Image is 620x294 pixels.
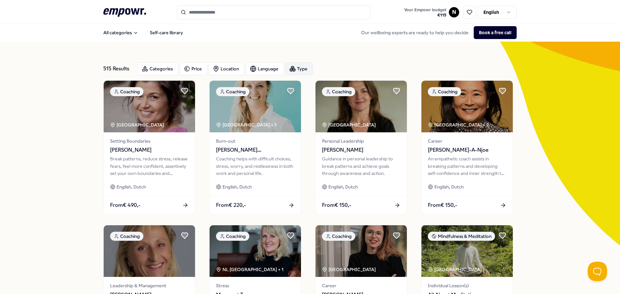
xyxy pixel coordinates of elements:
iframe: Help Scout Beacon - Open [588,262,607,281]
span: [PERSON_NAME] [322,146,400,154]
div: Coaching [216,232,249,241]
img: package image [104,225,195,277]
div: NL [GEOGRAPHIC_DATA] + 1 [216,266,284,273]
div: [GEOGRAPHIC_DATA] [322,266,377,273]
a: Self-care library [145,26,188,39]
button: Type [285,62,313,75]
span: From € 220,- [216,201,246,209]
div: Coaching [216,87,249,96]
span: English, Dutch [222,183,252,190]
div: [GEOGRAPHIC_DATA] + 1 [216,121,276,128]
a: package imageCoaching[GEOGRAPHIC_DATA] Personal Leadership[PERSON_NAME]Guidance in personal leade... [315,80,407,215]
button: Price [180,62,207,75]
span: € 115 [404,13,446,18]
span: English, Dutch [434,183,464,190]
span: Career [322,282,400,289]
button: Book a free call [474,26,517,39]
img: package image [210,225,301,277]
button: Language [246,62,284,75]
img: package image [421,225,513,277]
div: [GEOGRAPHIC_DATA] [428,266,483,273]
a: Your Empowr budget€115 [401,5,449,19]
a: package imageCoaching[GEOGRAPHIC_DATA] Setting Boundaries[PERSON_NAME]Break patterns, reduce stre... [103,80,195,215]
img: package image [421,81,513,132]
span: [PERSON_NAME]-A-Njoe [428,146,506,154]
div: Our wellbeing experts are ready to help you decide [356,26,517,39]
div: Coaching [428,87,461,96]
button: Your Empowr budget€115 [403,6,448,19]
img: package image [315,225,407,277]
span: Leadership & Management [110,282,189,289]
a: package imageCoaching[GEOGRAPHIC_DATA] + 1Burn-out[PERSON_NAME][GEOGRAPHIC_DATA]Coaching helps wi... [209,80,301,215]
div: [GEOGRAPHIC_DATA] [322,121,377,128]
div: Guidance in personal leadership to break patterns and achieve goals through awareness and action. [322,155,400,177]
button: Categories [138,62,178,75]
span: From € 490,- [110,201,140,209]
img: package image [210,81,301,132]
div: An empathetic coach assists in breaking patterns and developing self-confidence and inner strengt... [428,155,506,177]
span: English, Dutch [117,183,146,190]
div: Coaching [110,87,143,96]
span: Personal Leadership [322,137,400,145]
img: package image [315,81,407,132]
button: Location [209,62,244,75]
div: [GEOGRAPHIC_DATA] + 2 [428,121,489,128]
div: Coaching helps with difficult choices, stress, worry, and restlessness in both work and personal ... [216,155,294,177]
span: [PERSON_NAME][GEOGRAPHIC_DATA] [216,146,294,154]
input: Search for products, categories or subcategories [177,5,371,19]
div: Break patterns, reduce stress, release fears, feel more confident, assertively set your own bound... [110,155,189,177]
span: Burn-out [216,137,294,145]
div: 515 Results [103,62,132,75]
a: package imageCoaching[GEOGRAPHIC_DATA] + 2Career[PERSON_NAME]-A-NjoeAn empathetic coach assists i... [421,80,513,215]
span: Career [428,137,506,145]
span: Stress [216,282,294,289]
span: [PERSON_NAME] [110,146,189,154]
span: English, Dutch [328,183,358,190]
div: [GEOGRAPHIC_DATA] [110,121,165,128]
div: Mindfulness & Meditation [428,232,495,241]
div: Coaching [322,232,355,241]
div: Coaching [110,232,143,241]
span: Setting Boundaries [110,137,189,145]
img: package image [104,81,195,132]
span: Your Empowr budget [404,7,446,13]
div: Coaching [322,87,355,96]
span: From € 150,- [322,201,351,209]
nav: Main [98,26,188,39]
span: Individual Lesson(s) [428,282,506,289]
span: From € 150,- [428,201,457,209]
button: All categories [98,26,143,39]
button: N [449,7,459,17]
